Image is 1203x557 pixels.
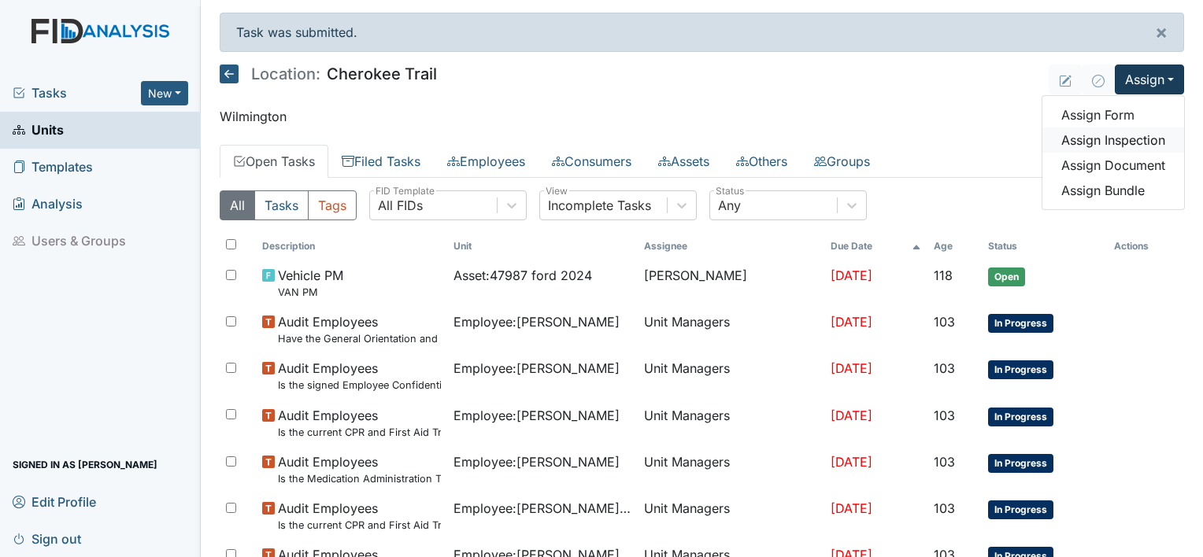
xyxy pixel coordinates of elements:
td: Unit Managers [638,400,824,446]
div: Incomplete Tasks [548,196,651,215]
p: Wilmington [220,107,1184,126]
a: Open Tasks [220,145,328,178]
a: Groups [801,145,883,178]
td: Unit Managers [638,446,824,492]
th: Toggle SortBy [982,233,1108,260]
td: [PERSON_NAME] [638,260,824,306]
span: Audit Employees Is the Medication Administration Test and 2 observation checklist (hire after 10/... [278,452,440,486]
div: Type filter [220,190,357,220]
small: Is the Medication Administration Test and 2 observation checklist (hire after 10/07) found in the... [278,471,440,486]
a: Assign Document [1042,153,1184,178]
span: Edit Profile [13,489,96,514]
span: [DATE] [831,267,872,283]
td: Unit Managers [638,306,824,352]
span: In Progress [988,360,1053,379]
span: Open [988,267,1025,286]
h5: Cherokee Trail [220,65,437,83]
span: [DATE] [831,500,872,516]
td: Unit Managers [638,492,824,539]
th: Toggle SortBy [256,233,446,260]
span: Audit Employees Is the current CPR and First Aid Training Certificate found in the file(2 years)? [278,406,440,440]
button: Tags [308,190,357,220]
span: 118 [934,267,953,283]
button: × [1139,13,1183,51]
span: Location: [251,66,320,82]
span: [DATE] [831,454,872,470]
a: Others [723,145,801,178]
span: In Progress [988,408,1053,426]
button: Tasks [254,190,309,220]
th: Toggle SortBy [824,233,927,260]
span: Employee : [PERSON_NAME], [PERSON_NAME] [453,499,631,518]
span: Audit Employees Have the General Orientation and ICF Orientation forms been completed? [278,312,440,346]
th: Assignee [638,233,824,260]
small: VAN PM [278,285,343,300]
span: Asset : 47987 ford 2024 [453,266,592,285]
a: Employees [434,145,539,178]
span: 103 [934,454,955,470]
a: Assign Bundle [1042,178,1184,203]
span: Units [13,118,64,142]
span: [DATE] [831,408,872,423]
button: Assign [1115,65,1184,94]
input: Toggle All Rows Selected [226,239,236,249]
button: New [141,81,188,105]
th: Actions [1108,233,1184,260]
a: Consumers [539,145,645,178]
div: All FIDs [378,196,423,215]
span: Employee : [PERSON_NAME] [453,452,620,471]
small: Is the current CPR and First Aid Training Certificate found in the file(2 years)? [278,425,440,440]
span: 103 [934,500,955,516]
th: Toggle SortBy [927,233,982,260]
span: Sign out [13,526,81,551]
td: Unit Managers [638,352,824,399]
span: Employee : [PERSON_NAME] [453,312,620,331]
a: Assign Form [1042,102,1184,127]
span: 103 [934,408,955,423]
span: Audit Employees Is the current CPR and First Aid Training Certificate found in the file(2 years)? [278,499,440,533]
a: Tasks [13,83,141,102]
span: Analysis [13,192,83,216]
span: Employee : [PERSON_NAME] [453,359,620,378]
span: × [1155,20,1168,43]
span: [DATE] [831,314,872,330]
span: Employee : [PERSON_NAME] [453,406,620,425]
div: Task was submitted. [220,13,1184,52]
span: In Progress [988,454,1053,473]
span: Audit Employees Is the signed Employee Confidentiality Agreement in the file (HIPPA)? [278,359,440,393]
small: Is the signed Employee Confidentiality Agreement in the file (HIPPA)? [278,378,440,393]
span: [DATE] [831,360,872,376]
th: Toggle SortBy [447,233,638,260]
small: Have the General Orientation and ICF Orientation forms been completed? [278,331,440,346]
a: Assign Inspection [1042,127,1184,153]
small: Is the current CPR and First Aid Training Certificate found in the file(2 years)? [278,518,440,533]
span: Vehicle PM VAN PM [278,266,343,300]
span: Templates [13,155,93,179]
span: In Progress [988,500,1053,519]
span: 103 [934,314,955,330]
a: Assets [645,145,723,178]
span: Signed in as [PERSON_NAME] [13,452,157,477]
div: Any [718,196,741,215]
span: 103 [934,360,955,376]
button: All [220,190,255,220]
span: In Progress [988,314,1053,333]
a: Filed Tasks [328,145,434,178]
